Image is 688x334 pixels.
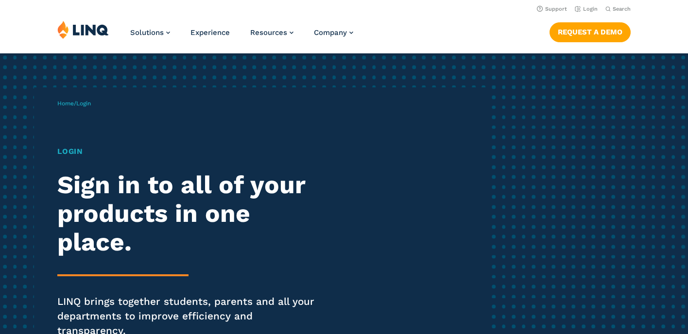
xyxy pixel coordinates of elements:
[550,20,631,42] nav: Button Navigation
[57,20,109,39] img: LINQ | K‑12 Software
[130,28,164,37] span: Solutions
[130,28,170,37] a: Solutions
[57,146,323,157] h1: Login
[314,28,347,37] span: Company
[190,28,230,37] a: Experience
[575,6,598,12] a: Login
[76,100,91,107] span: Login
[550,22,631,42] a: Request a Demo
[613,6,631,12] span: Search
[314,28,353,37] a: Company
[537,6,567,12] a: Support
[605,5,631,13] button: Open Search Bar
[57,170,323,256] h2: Sign in to all of your products in one place.
[57,100,74,107] a: Home
[57,100,91,107] span: /
[250,28,287,37] span: Resources
[250,28,293,37] a: Resources
[130,20,353,52] nav: Primary Navigation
